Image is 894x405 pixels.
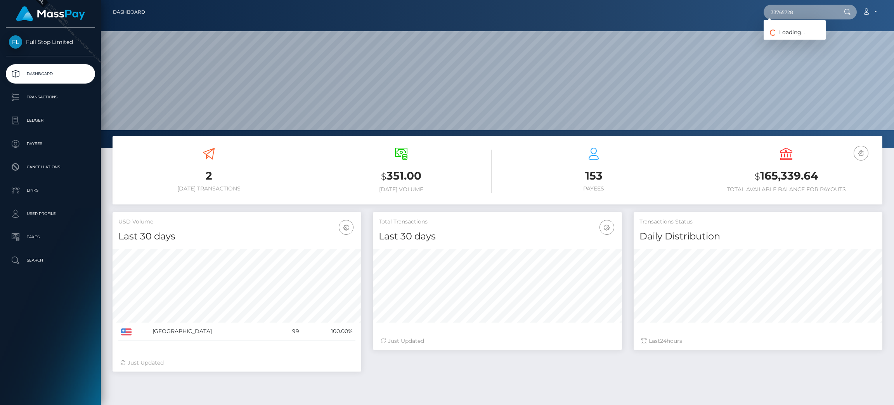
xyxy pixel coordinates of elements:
[6,38,95,45] span: Full Stop Limited
[6,204,95,223] a: User Profile
[118,218,355,226] h5: USD Volume
[6,157,95,177] a: Cancellations
[9,115,92,126] p: Ledger
[9,161,92,173] p: Cancellations
[6,181,95,200] a: Links
[696,186,877,193] h6: Total Available Balance for Payouts
[302,323,355,340] td: 100.00%
[379,218,616,226] h5: Total Transactions
[764,5,837,19] input: Search...
[755,171,760,182] small: $
[503,168,684,183] h3: 153
[120,359,353,367] div: Just Updated
[381,171,386,182] small: $
[9,91,92,103] p: Transactions
[9,255,92,266] p: Search
[696,168,877,184] h3: 165,339.64
[9,185,92,196] p: Links
[6,251,95,270] a: Search
[6,64,95,84] a: Dashboard
[641,337,875,345] div: Last hours
[639,230,877,243] h4: Daily Distribution
[9,208,92,220] p: User Profile
[118,230,355,243] h4: Last 30 days
[503,185,684,192] h6: Payees
[277,323,302,340] td: 99
[150,323,277,340] td: [GEOGRAPHIC_DATA]
[121,328,132,335] img: US.png
[9,138,92,150] p: Payees
[9,231,92,243] p: Taxes
[311,168,492,184] h3: 351.00
[660,337,667,344] span: 24
[764,29,805,36] span: Loading...
[118,185,299,192] h6: [DATE] Transactions
[118,168,299,183] h3: 2
[9,68,92,80] p: Dashboard
[379,230,616,243] h4: Last 30 days
[311,186,492,193] h6: [DATE] Volume
[639,218,877,226] h5: Transactions Status
[9,35,22,49] img: Full Stop Limited
[381,337,614,345] div: Just Updated
[16,6,85,21] img: MassPay Logo
[6,87,95,107] a: Transactions
[6,134,95,154] a: Payees
[113,4,145,20] a: Dashboard
[6,111,95,130] a: Ledger
[6,227,95,247] a: Taxes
